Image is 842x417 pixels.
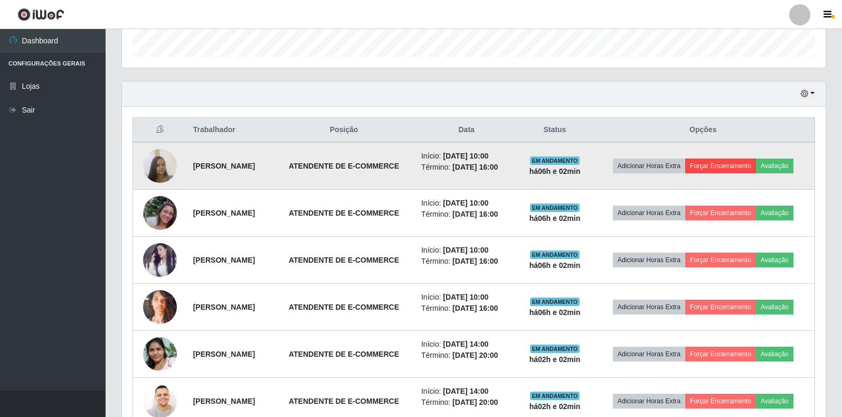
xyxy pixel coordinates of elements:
span: EM ANDAMENTO [530,203,580,212]
li: Início: [421,245,512,256]
strong: há 06 h e 02 min [529,214,581,223]
span: EM ANDAMENTO [530,392,580,400]
strong: há 06 h e 02 min [529,167,581,175]
img: 1756721929022.jpeg [143,331,177,376]
th: Posição [273,118,415,143]
span: EM ANDAMENTO [530,345,580,353]
strong: ATENDENTE DE E-COMMERCE [289,162,399,170]
button: Forçar Encerramento [685,206,756,220]
button: Avaliação [756,394,793,409]
span: EM ANDAMENTO [530,251,580,259]
button: Avaliação [756,159,793,173]
time: [DATE] 10:00 [443,199,488,207]
time: [DATE] 20:00 [452,351,498,359]
time: [DATE] 10:00 [443,152,488,160]
li: Início: [421,339,512,350]
strong: ATENDENTE DE E-COMMERCE [289,303,399,311]
button: Adicionar Horas Extra [613,206,685,220]
time: [DATE] 20:00 [452,398,498,406]
button: Adicionar Horas Extra [613,253,685,267]
li: Término: [421,397,512,408]
strong: ATENDENTE DE E-COMMERCE [289,256,399,264]
button: Forçar Encerramento [685,347,756,362]
span: EM ANDAMENTO [530,298,580,306]
th: Trabalhador [187,118,273,143]
li: Término: [421,256,512,267]
strong: há 02 h e 02 min [529,402,581,411]
button: Adicionar Horas Extra [613,159,685,173]
img: 1757034953897.jpeg [143,243,177,277]
strong: há 06 h e 02 min [529,308,581,317]
span: EM ANDAMENTO [530,156,580,165]
button: Avaliação [756,206,793,220]
li: Término: [421,162,512,173]
img: CoreUI Logo [17,8,64,21]
time: [DATE] 16:00 [452,304,498,312]
strong: [PERSON_NAME] [193,256,255,264]
strong: [PERSON_NAME] [193,303,255,311]
button: Avaliação [756,253,793,267]
li: Início: [421,198,512,209]
strong: ATENDENTE DE E-COMMERCE [289,209,399,217]
time: [DATE] 14:00 [443,387,488,395]
button: Forçar Encerramento [685,159,756,173]
strong: [PERSON_NAME] [193,209,255,217]
strong: ATENDENTE DE E-COMMERCE [289,350,399,358]
li: Término: [421,303,512,314]
th: Data [415,118,518,143]
li: Início: [421,386,512,397]
time: [DATE] 16:00 [452,210,498,218]
button: Adicionar Horas Extra [613,347,685,362]
li: Início: [421,151,512,162]
img: 1756921988919.jpeg [143,183,177,243]
button: Adicionar Horas Extra [613,394,685,409]
time: [DATE] 10:00 [443,246,488,254]
th: Status [518,118,591,143]
strong: há 06 h e 02 min [529,261,581,270]
strong: ATENDENTE DE E-COMMERCE [289,397,399,405]
strong: [PERSON_NAME] [193,350,255,358]
img: 1757179899893.jpeg [143,277,177,337]
button: Avaliação [756,347,793,362]
time: [DATE] 16:00 [452,163,498,171]
strong: [PERSON_NAME] [193,397,255,405]
button: Forçar Encerramento [685,394,756,409]
button: Adicionar Horas Extra [613,300,685,314]
li: Término: [421,209,512,220]
button: Forçar Encerramento [685,300,756,314]
li: Término: [421,350,512,361]
strong: há 02 h e 02 min [529,355,581,364]
strong: [PERSON_NAME] [193,162,255,170]
time: [DATE] 16:00 [452,257,498,265]
time: [DATE] 10:00 [443,293,488,301]
button: Avaliação [756,300,793,314]
img: 1756514271456.jpeg [143,143,177,188]
button: Forçar Encerramento [685,253,756,267]
th: Opções [592,118,815,143]
time: [DATE] 14:00 [443,340,488,348]
li: Início: [421,292,512,303]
